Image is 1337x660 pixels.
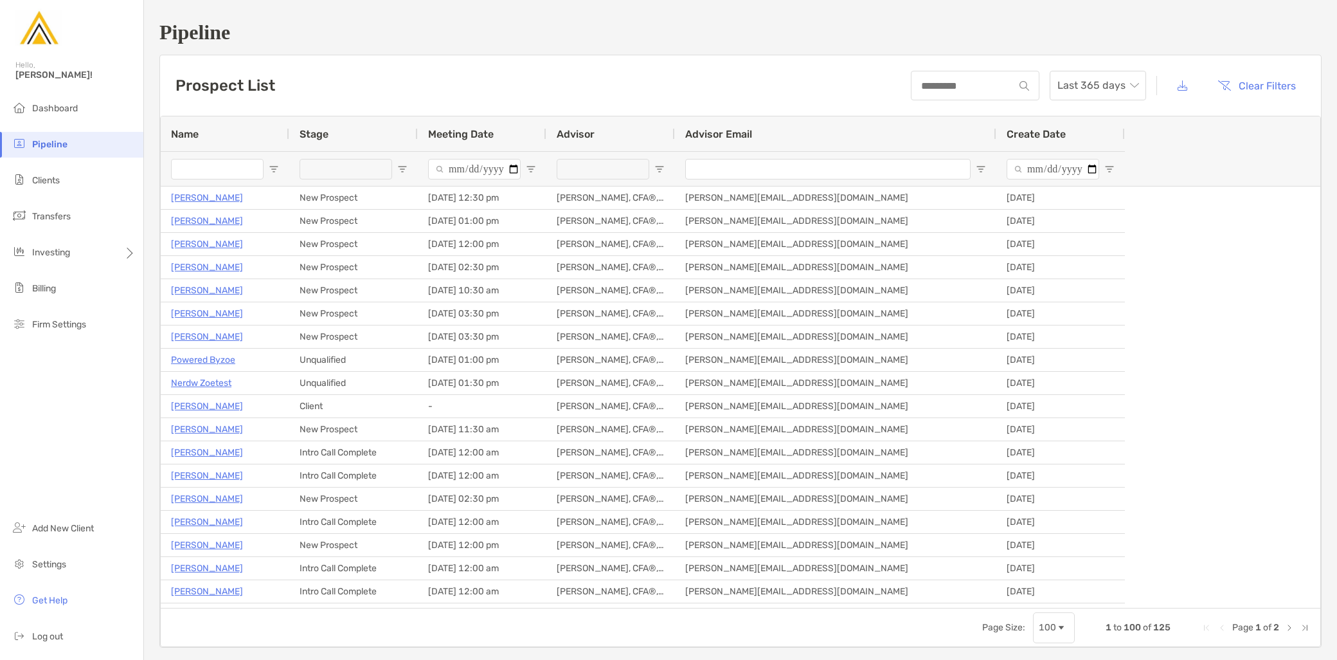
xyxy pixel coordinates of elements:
[171,329,243,345] a: [PERSON_NAME]
[32,523,94,534] span: Add New Client
[675,302,996,325] div: [PERSON_NAME][EMAIL_ADDRESS][DOMAIN_NAME]
[418,557,546,580] div: [DATE] 12:00 am
[546,325,675,348] div: [PERSON_NAME], CFA®, CEPA®
[546,187,675,209] div: [PERSON_NAME], CFA®, CEPA®
[1255,622,1261,633] span: 1
[1104,164,1115,174] button: Open Filter Menu
[996,488,1125,510] div: [DATE]
[1039,622,1056,633] div: 100
[675,325,996,348] div: [PERSON_NAME][EMAIL_ADDRESS][DOMAIN_NAME]
[654,164,665,174] button: Open Filter Menu
[675,349,996,371] div: [PERSON_NAME][EMAIL_ADDRESS][DOMAIN_NAME]
[171,421,243,437] a: [PERSON_NAME]
[675,441,996,464] div: [PERSON_NAME][EMAIL_ADDRESS][DOMAIN_NAME]
[996,349,1125,371] div: [DATE]
[12,556,27,571] img: settings icon
[675,279,996,302] div: [PERSON_NAME][EMAIL_ADDRESS][DOMAIN_NAME]
[675,511,996,533] div: [PERSON_NAME][EMAIL_ADDRESS][DOMAIN_NAME]
[418,464,546,487] div: [DATE] 12:00 am
[32,247,70,258] span: Investing
[289,580,418,603] div: Intro Call Complete
[546,210,675,232] div: [PERSON_NAME], CFA®, CEPA®
[12,100,27,115] img: dashboard icon
[996,279,1125,302] div: [DATE]
[32,283,56,294] span: Billing
[289,256,418,279] div: New Prospect
[12,172,27,187] img: clients icon
[546,488,675,510] div: [PERSON_NAME], CFA®, CEPA®
[546,418,675,441] div: [PERSON_NAME], CFA®, CEPA®
[12,316,27,331] img: firm-settings icon
[418,302,546,325] div: [DATE] 03:30 pm
[12,280,27,295] img: billing icon
[546,279,675,302] div: [PERSON_NAME], CFA®, CEPA®
[546,349,675,371] div: [PERSON_NAME], CFA®, CEPA®
[418,511,546,533] div: [DATE] 12:00 am
[175,77,275,95] h3: Prospect List
[1057,71,1138,100] span: Last 365 days
[546,603,675,626] div: [PERSON_NAME], CFA®, CEPA®
[546,395,675,417] div: [PERSON_NAME], CFA®, CEPA®
[418,603,546,626] div: [DATE] 12:30 pm
[675,580,996,603] div: [PERSON_NAME][EMAIL_ADDRESS][DOMAIN_NAME]
[171,259,243,275] p: [PERSON_NAME]
[996,580,1125,603] div: [DATE]
[418,349,546,371] div: [DATE] 01:00 pm
[269,164,279,174] button: Open Filter Menu
[171,445,243,461] a: [PERSON_NAME]
[675,233,996,255] div: [PERSON_NAME][EMAIL_ADDRESS][DOMAIN_NAME]
[171,306,243,322] p: [PERSON_NAME]
[171,514,243,530] a: [PERSON_NAME]
[289,349,418,371] div: Unqualified
[171,583,243,600] p: [PERSON_NAME]
[418,441,546,464] div: [DATE] 12:00 am
[171,213,243,229] a: [PERSON_NAME]
[289,557,418,580] div: Intro Call Complete
[996,210,1125,232] div: [DATE]
[32,595,67,606] span: Get Help
[12,520,27,535] img: add_new_client icon
[675,395,996,417] div: [PERSON_NAME][EMAIL_ADDRESS][DOMAIN_NAME]
[418,395,546,417] div: -
[1143,622,1151,633] span: of
[418,325,546,348] div: [DATE] 03:30 pm
[996,395,1125,417] div: [DATE]
[289,464,418,487] div: Intro Call Complete
[171,607,243,623] a: [PERSON_NAME]
[12,628,27,643] img: logout icon
[289,279,418,302] div: New Prospect
[996,441,1125,464] div: [DATE]
[171,159,264,179] input: Name Filter Input
[289,325,418,348] div: New Prospect
[289,441,418,464] div: Intro Call Complete
[546,511,675,533] div: [PERSON_NAME], CFA®, CEPA®
[675,488,996,510] div: [PERSON_NAME][EMAIL_ADDRESS][DOMAIN_NAME]
[418,418,546,441] div: [DATE] 11:30 am
[996,256,1125,279] div: [DATE]
[996,603,1125,626] div: [DATE]
[996,187,1125,209] div: [DATE]
[171,398,243,414] p: [PERSON_NAME]
[1263,622,1271,633] span: of
[418,488,546,510] div: [DATE] 02:30 pm
[546,557,675,580] div: [PERSON_NAME], CFA®, CEPA®
[976,164,986,174] button: Open Filter Menu
[996,325,1125,348] div: [DATE]
[159,21,1322,44] h1: Pipeline
[1007,159,1099,179] input: Create Date Filter Input
[32,103,78,114] span: Dashboard
[12,208,27,223] img: transfers icon
[675,418,996,441] div: [PERSON_NAME][EMAIL_ADDRESS][DOMAIN_NAME]
[171,236,243,252] a: [PERSON_NAME]
[171,375,231,391] p: Nerdw Zoetest
[1273,622,1279,633] span: 2
[675,534,996,556] div: [PERSON_NAME][EMAIL_ADDRESS][DOMAIN_NAME]
[171,537,243,553] p: [PERSON_NAME]
[546,534,675,556] div: [PERSON_NAME], CFA®, CEPA®
[418,580,546,603] div: [DATE] 12:00 am
[546,441,675,464] div: [PERSON_NAME], CFA®, CEPA®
